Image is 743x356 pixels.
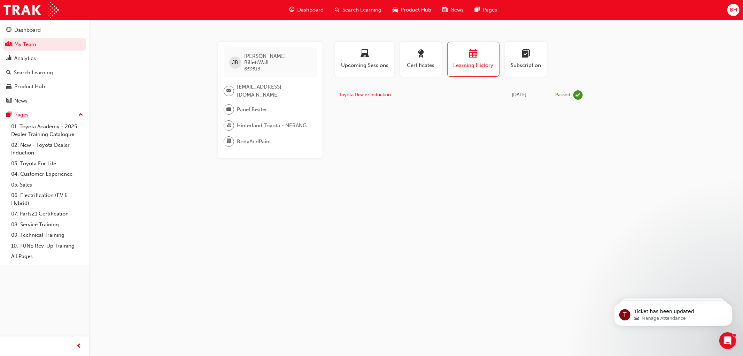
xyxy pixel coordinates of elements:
button: Pages [3,108,86,121]
a: 05. Sales [8,180,86,190]
span: calendar-icon [469,50,478,59]
span: organisation-icon [226,121,231,130]
button: Certificates [400,42,442,77]
span: car-icon [393,6,398,14]
a: News [3,94,86,107]
span: JB [232,59,238,67]
span: search-icon [6,70,11,76]
a: 02. New - Toyota Dealer Induction [8,140,86,158]
span: pages-icon [475,6,480,14]
iframe: Intercom notifications message [604,288,743,337]
span: news-icon [6,98,11,104]
a: car-iconProduct Hub [387,3,437,17]
a: My Team [3,38,86,51]
span: chart-icon [6,55,11,62]
span: briefcase-icon [226,105,231,114]
div: Passed [556,92,571,98]
span: 659516 [244,66,260,72]
a: pages-iconPages [469,3,503,17]
span: Dashboard [297,6,324,14]
span: Product Hub [401,6,431,14]
a: All Pages [8,251,86,262]
div: Search Learning [14,69,53,77]
span: Panel Beater [237,106,267,114]
a: 10. TUNE Rev-Up Training [8,241,86,251]
span: prev-icon [77,342,82,351]
a: Analytics [3,52,86,65]
div: Mon Jun 09 2025 21:34:24 GMT+1000 (Australian Eastern Standard Time) [493,91,545,99]
span: laptop-icon [361,50,369,59]
a: 03. Toyota For Life [8,158,86,169]
span: [PERSON_NAME] BillettWall [244,53,311,66]
span: email-icon [226,86,231,96]
span: up-icon [78,111,83,120]
span: News [450,6,464,14]
span: car-icon [6,84,11,90]
a: Dashboard [3,24,86,37]
a: news-iconNews [437,3,469,17]
div: News [14,97,28,105]
span: Search Learning [342,6,381,14]
span: [EMAIL_ADDRESS][DOMAIN_NAME] [237,83,311,99]
span: people-icon [6,41,11,48]
a: guage-iconDashboard [284,3,329,17]
a: Toyota Dealer Induction [339,92,391,98]
button: BH [727,4,740,16]
span: Subscription [510,61,542,69]
a: 08. Service Training [8,219,86,230]
div: Dashboard [14,26,41,34]
span: guage-icon [6,27,11,33]
a: 09. Technical Training [8,230,86,241]
span: Certificates [405,61,436,69]
button: Subscription [505,42,547,77]
div: Analytics [14,54,36,62]
a: Search Learning [3,66,86,79]
span: search-icon [335,6,340,14]
span: department-icon [226,137,231,146]
span: guage-icon [289,6,294,14]
span: Learning History [453,61,494,69]
span: learningRecordVerb_PASS-icon [573,90,583,100]
span: Hinterland Toyota - NERANG [237,122,307,130]
img: Trak [3,2,59,18]
span: BH [730,6,737,14]
a: Product Hub [3,80,86,93]
a: 06. Electrification (EV & Hybrid) [8,190,86,209]
span: learningplan-icon [522,50,530,59]
a: search-iconSearch Learning [329,3,387,17]
button: Upcoming Sessions [335,42,394,77]
a: 01. Toyota Academy - 2025 Dealer Training Catalogue [8,121,86,140]
span: award-icon [417,50,425,59]
iframe: Intercom live chat [719,332,736,349]
div: Pages [14,111,29,119]
span: news-icon [442,6,448,14]
span: pages-icon [6,112,11,118]
button: Learning History [447,42,500,77]
span: BodyAndPaint [237,138,271,146]
a: 04. Customer Experience [8,169,86,180]
span: Upcoming Sessions [340,61,389,69]
div: Product Hub [14,83,45,91]
a: 07. Parts21 Certification [8,209,86,219]
span: Pages [483,6,497,14]
button: DashboardMy TeamAnalyticsSearch LearningProduct HubNews [3,22,86,108]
